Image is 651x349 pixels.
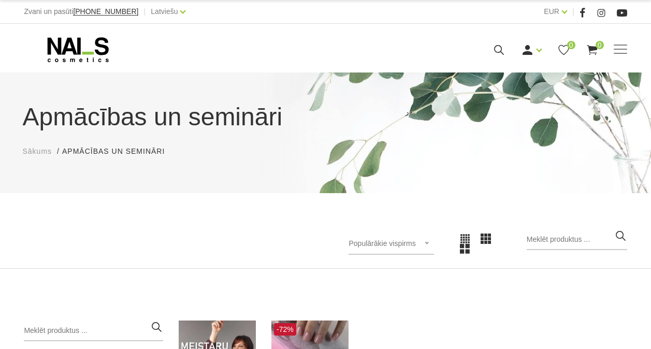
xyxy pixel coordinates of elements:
li: Apmācības un semināri [62,146,175,157]
a: [PHONE_NUMBER] [73,8,138,16]
a: Sākums [23,146,52,157]
span: | [572,5,574,18]
span: 0 [567,41,575,49]
a: 0 [586,43,599,56]
a: EUR [544,5,559,18]
a: 0 [557,43,570,56]
span: -72% [274,323,296,336]
input: Meklēt produktus ... [24,321,163,341]
h1: Apmācības un semināri [23,98,629,136]
span: [PHONE_NUMBER] [73,7,138,16]
span: | [143,5,146,18]
span: Populārākie vispirms [349,239,415,248]
span: Sākums [23,147,52,155]
div: Zvani un pasūti [24,5,138,18]
span: 0 [596,41,604,49]
input: Meklēt produktus ... [527,229,627,250]
a: Latviešu [151,5,178,18]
